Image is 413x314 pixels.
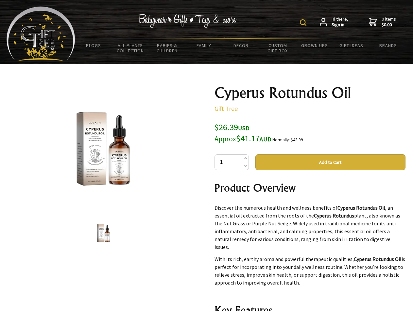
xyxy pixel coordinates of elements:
[314,212,354,219] strong: Cyperus Rotundus
[215,204,405,251] p: Discover the numerous health and wellness benefits of , an essential oil extracted from the roots...
[320,16,348,28] a: Hi there,Sign in
[300,19,306,26] img: product search
[149,39,186,58] a: Babies & Children
[139,14,237,28] img: Babywear - Gifts - Toys & more
[333,39,370,52] a: Gift Ideas
[354,256,402,262] strong: Cyperus Rotundus Oil
[75,39,112,52] a: BLOGS
[215,85,405,101] h1: Cyperus Rotundus Oil
[255,154,405,170] button: Add to Cart
[259,39,296,58] a: Custom Gift Box
[7,7,75,61] img: Babyware - Gifts - Toys and more...
[215,122,271,144] span: $26.39 $41.17
[215,134,236,143] small: Approx
[186,39,223,52] a: Family
[382,16,396,28] span: 0 items
[382,22,396,28] strong: $0.00
[272,137,303,143] small: Normally: $43.99
[215,255,405,287] p: With its rich, earthy aroma and powerful therapeutic qualities, is perfect for incorporating into...
[332,16,348,28] span: Hi there,
[91,221,116,246] img: Cyperus Rotundus Oil
[215,104,238,113] a: Gift Tree
[260,135,271,143] span: AUD
[222,39,259,52] a: Decor
[296,39,333,52] a: Grown Ups
[52,98,154,200] img: Cyperus Rotundus Oil
[369,16,396,28] a: 0 items$0.00
[370,39,407,52] a: Brands
[332,22,348,28] strong: Sign in
[112,39,149,58] a: All Plants Collection
[215,180,405,196] h2: Product Overview
[337,204,385,211] strong: Cyperus Rotundus Oil
[238,124,250,132] span: USD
